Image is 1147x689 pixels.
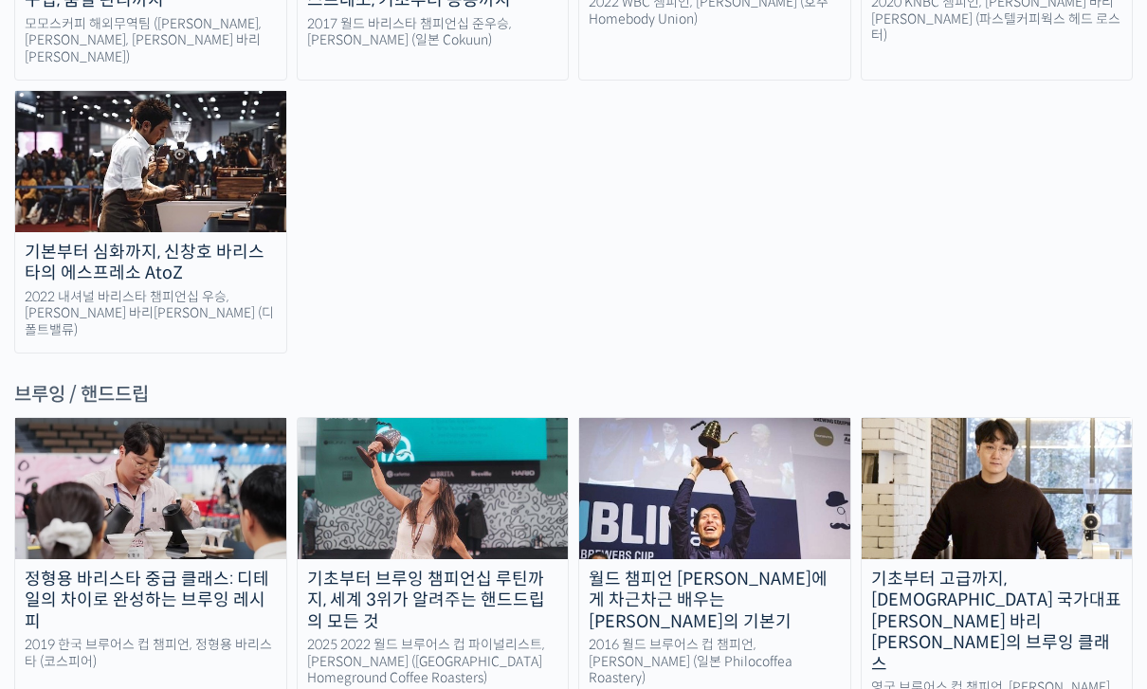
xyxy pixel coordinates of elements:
div: 2016 월드 브루어스 컵 챔피언, [PERSON_NAME] (일본 Philocoffea Roastery) [579,638,850,688]
img: from-brewing-basics-to-competition_course-thumbnail.jpg [298,419,569,559]
a: 홈 [6,532,125,579]
img: fundamentals-of-brewing_course-thumbnail.jpeg [579,419,850,559]
div: 2025 2022 월드 브루어스 컵 파이널리스트, [PERSON_NAME] ([GEOGRAPHIC_DATA] Homeground Coffee Roasters) [298,638,569,688]
div: 기초부터 브루잉 챔피언십 루틴까지, 세계 3위가 알려주는 핸드드립의 모든 것 [298,570,569,634]
div: 2017 월드 바리스타 챔피언십 준우승, [PERSON_NAME] (일본 Cokuun) [298,17,569,50]
img: changhoshin_thumbnail2.jpeg [15,92,286,232]
div: 월드 챔피언 [PERSON_NAME]에게 차근차근 배우는 [PERSON_NAME]의 기본기 [579,570,850,634]
a: 설정 [245,532,364,579]
span: 대화 [173,561,196,576]
div: 기본부터 심화까지, 신창호 바리스타의 에스프레소 AtoZ [15,243,286,285]
a: 기본부터 심화까지, 신창호 바리스타의 에스프레소 AtoZ 2022 내셔널 바리스타 챔피언십 우승, [PERSON_NAME] 바리[PERSON_NAME] (디폴트밸류) [14,91,287,354]
span: 설정 [293,560,316,575]
div: 2019 한국 브루어스 컵 챔피언, 정형용 바리스타 (코스피어) [15,638,286,671]
div: 정형용 바리스타 중급 클래스: 디테일의 차이로 완성하는 브루잉 레시피 [15,570,286,634]
a: 대화 [125,532,245,579]
div: 기초부터 고급까지, [DEMOGRAPHIC_DATA] 국가대표 [PERSON_NAME] 바리[PERSON_NAME]의 브루잉 클래스 [862,570,1133,677]
span: 홈 [60,560,71,575]
div: 2022 내셔널 바리스타 챔피언십 우승, [PERSON_NAME] 바리[PERSON_NAME] (디폴트밸류) [15,290,286,340]
div: 브루잉 / 핸드드립 [14,383,1133,408]
div: 모모스커피 해외무역팀 ([PERSON_NAME], [PERSON_NAME], [PERSON_NAME] 바리[PERSON_NAME]) [15,17,286,67]
img: sanghopark-thumbnail.jpg [862,419,1133,559]
img: advanced-brewing_course-thumbnail.jpeg [15,419,286,559]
